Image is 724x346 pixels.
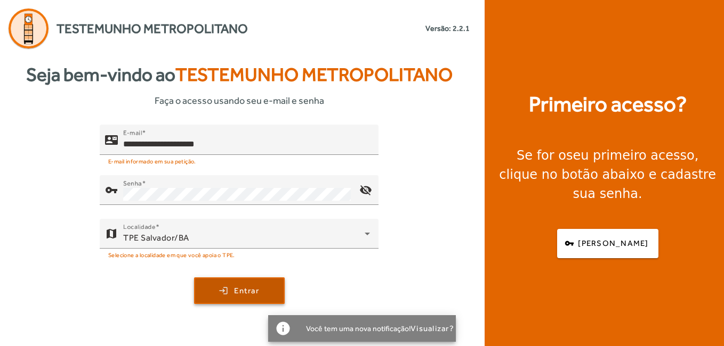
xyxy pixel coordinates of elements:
[297,321,411,336] div: Você tem uma nova notificação!
[234,285,259,297] span: Entrar
[26,61,453,89] strong: Seja bem-vindo ao
[175,64,453,85] span: Testemunho Metropolitano
[497,146,718,203] div: Se for o , clique no botão abaixo e cadastre sua senha.
[557,229,658,258] button: [PERSON_NAME]
[155,93,324,108] span: Faça o acesso usando seu e-mail e senha
[108,249,235,260] mat-hint: Selecione a localidade em que você apoia o TPE.
[411,324,454,333] span: Visualizar?
[9,9,49,48] img: Logo Agenda
[123,223,156,230] mat-label: Localidade
[425,23,470,34] small: Versão: 2.2.1
[108,155,196,167] mat-hint: E-mail informado em sua petição.
[194,277,285,304] button: Entrar
[105,184,118,196] mat-icon: vpn_key
[411,324,454,333] button: Visualizar?
[275,320,291,336] mat-icon: info
[57,19,248,38] span: Testemunho Metropolitano
[353,177,379,203] mat-icon: visibility_off
[529,88,687,120] strong: Primeiro acesso?
[123,233,189,243] span: TPE Salvador/BA
[123,129,142,136] mat-label: E-mail
[123,179,142,187] mat-label: Senha
[566,148,695,163] strong: seu primeiro acesso
[105,227,118,240] mat-icon: map
[105,133,118,146] mat-icon: contact_mail
[578,237,648,250] span: [PERSON_NAME]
